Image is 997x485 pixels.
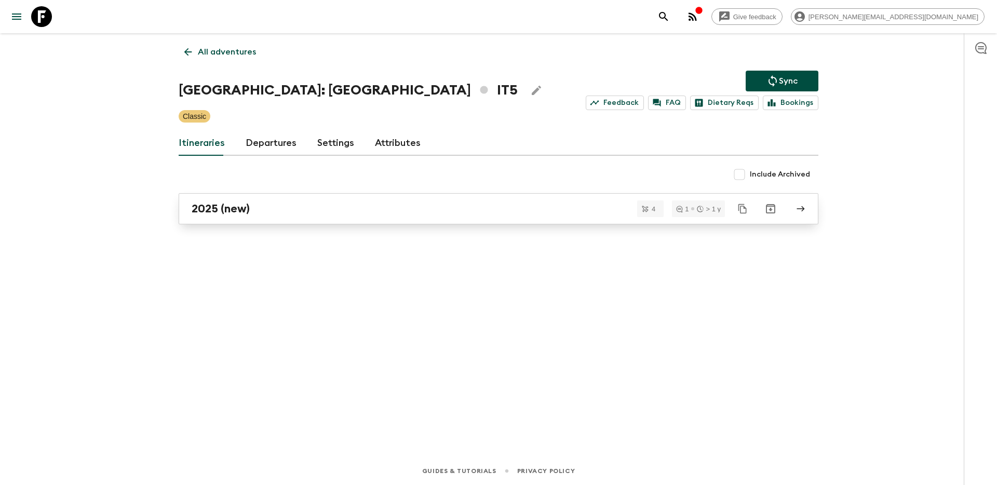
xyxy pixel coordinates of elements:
[760,198,781,219] button: Archive
[179,80,518,101] h1: [GEOGRAPHIC_DATA]: [GEOGRAPHIC_DATA] IT5
[648,96,686,110] a: FAQ
[779,75,798,87] p: Sync
[733,199,752,218] button: Duplicate
[517,465,575,477] a: Privacy Policy
[179,193,818,224] a: 2025 (new)
[727,13,782,21] span: Give feedback
[791,8,985,25] div: [PERSON_NAME][EMAIL_ADDRESS][DOMAIN_NAME]
[763,96,818,110] a: Bookings
[317,131,354,156] a: Settings
[179,131,225,156] a: Itineraries
[676,206,689,212] div: 1
[711,8,783,25] a: Give feedback
[526,80,547,101] button: Edit Adventure Title
[690,96,759,110] a: Dietary Reqs
[6,6,27,27] button: menu
[653,6,674,27] button: search adventures
[422,465,496,477] a: Guides & Tutorials
[198,46,256,58] p: All adventures
[746,71,818,91] button: Sync adventure departures to the booking engine
[375,131,421,156] a: Attributes
[586,96,644,110] a: Feedback
[179,42,262,62] a: All adventures
[246,131,297,156] a: Departures
[183,111,206,122] p: Classic
[750,169,810,180] span: Include Archived
[697,206,721,212] div: > 1 y
[803,13,984,21] span: [PERSON_NAME][EMAIL_ADDRESS][DOMAIN_NAME]
[192,202,250,215] h2: 2025 (new)
[645,206,662,212] span: 4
